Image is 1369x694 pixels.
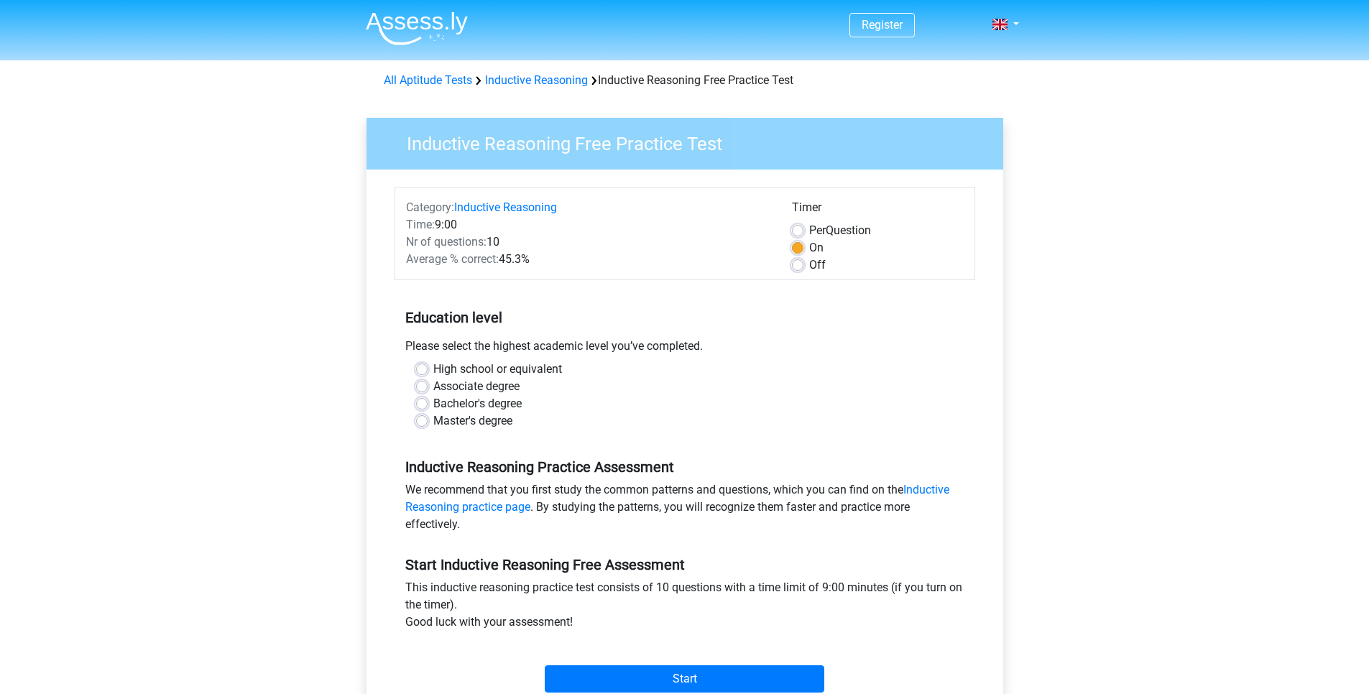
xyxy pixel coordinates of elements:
div: We recommend that you first study the common patterns and questions, which you can find on the . ... [395,481,975,539]
a: All Aptitude Tests [384,73,472,87]
span: Category: [406,200,454,214]
label: On [809,239,824,256]
a: Register [862,18,903,32]
h5: Inductive Reasoning Practice Assessment [405,458,964,476]
span: Per [809,223,826,237]
label: Question [809,222,871,239]
div: This inductive reasoning practice test consists of 10 questions with a time limit of 9:00 minutes... [395,579,975,637]
div: 45.3% [395,251,781,268]
div: Inductive Reasoning Free Practice Test [378,72,992,89]
a: Inductive Reasoning [454,200,557,214]
img: Assessly [366,11,468,45]
label: High school or equivalent [433,361,562,378]
h3: Inductive Reasoning Free Practice Test [390,127,992,155]
label: Associate degree [433,378,520,395]
div: 9:00 [395,216,781,233]
div: Timer [792,199,964,222]
span: Time: [406,218,435,231]
input: Start [545,665,824,693]
span: Nr of questions: [406,235,487,249]
label: Off [809,256,826,274]
div: Please select the highest academic level you’ve completed. [395,338,975,361]
span: Average % correct: [406,252,499,266]
h5: Start Inductive Reasoning Free Assessment [405,556,964,573]
h5: Education level [405,303,964,332]
div: 10 [395,233,781,251]
label: Bachelor's degree [433,395,522,412]
a: Inductive Reasoning [485,73,588,87]
label: Master's degree [433,412,512,430]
